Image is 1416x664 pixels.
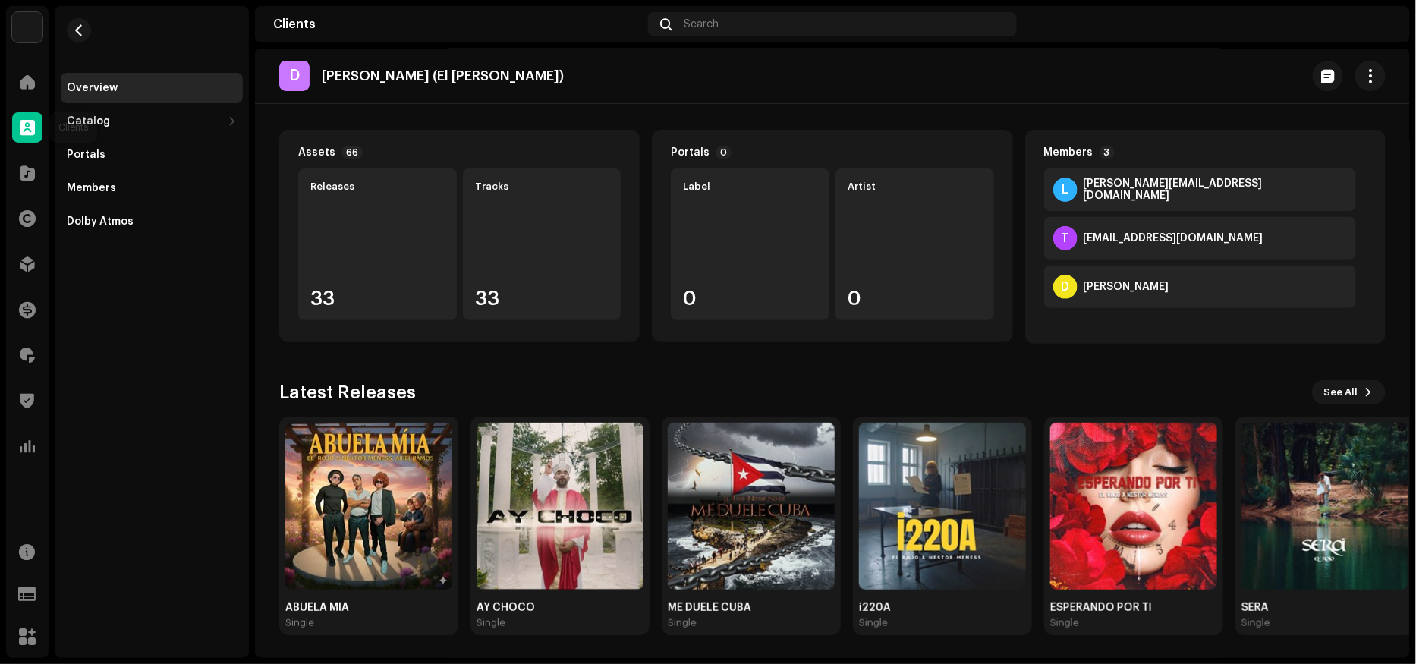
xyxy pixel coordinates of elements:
[61,206,243,237] re-m-nav-item: Dolby Atmos
[285,617,314,629] div: Single
[848,181,982,193] div: Artist
[322,68,564,84] p: [PERSON_NAME] (El [PERSON_NAME])
[1367,12,1392,36] img: cd891d2d-3008-456e-9ec6-c6524fa041d0
[477,602,643,614] div: AY CHOCO
[67,182,116,194] div: Members
[1241,617,1270,629] div: Single
[285,423,452,590] img: dd8de77d-e8b4-4b38-87ba-68a8170b1fc1
[67,115,110,127] div: Catalog
[67,149,105,161] div: Portals
[61,73,243,103] re-m-nav-item: Overview
[859,617,888,629] div: Single
[668,602,835,614] div: ME DUELE CUBA
[310,181,445,193] div: Releases
[1324,377,1358,408] span: See All
[1053,275,1078,299] div: D
[279,380,416,404] h3: Latest Releases
[1241,602,1408,614] div: SERÁ
[285,602,452,614] div: ABUELA MIA
[67,216,134,228] div: Dolby Atmos
[1053,178,1078,202] div: L
[683,181,817,193] div: Label
[1312,380,1386,404] button: See All
[61,173,243,203] re-m-nav-item: Members
[1050,617,1079,629] div: Single
[475,181,609,193] div: Tracks
[12,12,42,42] img: 4d5a508c-c80f-4d99-b7fb-82554657661d
[668,423,835,590] img: ed83f1f3-fc59-49fc-9b26-38ef03bb699f
[1050,602,1217,614] div: ESPERANDO POR TI
[61,106,243,137] re-m-nav-dropdown: Catalog
[1053,226,1078,250] div: T
[477,423,643,590] img: dfbd15e0-d385-4edf-bb55-06e1c38ba326
[279,61,310,91] div: D
[1084,281,1169,293] div: David Acosta
[61,140,243,170] re-m-nav-item: Portals
[273,18,642,30] div: Clients
[668,617,697,629] div: Single
[1084,178,1347,202] div: laura@calientalomedia.com
[859,423,1026,590] img: 4bb2d7a2-4c69-4440-8aa1-9a05252b4237
[859,602,1026,614] div: i220A
[67,82,118,94] div: Overview
[1084,232,1263,244] div: teamalfre@gmail.com
[1050,423,1217,590] img: 316e5dda-318b-46c7-a845-28a58719a92a
[684,18,719,30] span: Search
[1241,423,1408,590] img: 159ad550-d5e2-494a-b352-09c384a045e2
[477,617,505,629] div: Single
